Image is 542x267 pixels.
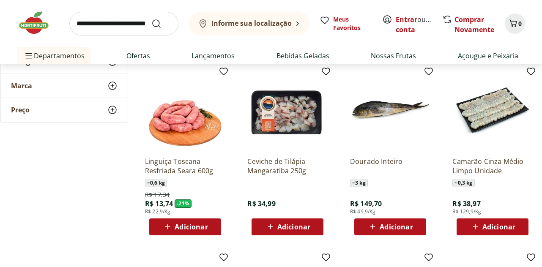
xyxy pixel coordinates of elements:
a: Bebidas Geladas [276,51,329,61]
span: ou [396,14,433,35]
span: Categoria [11,57,44,66]
a: Linguiça Toscana Resfriada Seara 600g [145,157,225,175]
span: R$ 34,99 [247,199,275,208]
a: Lançamentos [192,51,235,61]
span: R$ 13,74 [145,199,173,208]
span: ~ 0,6 kg [145,179,167,187]
span: Adicionar [380,223,413,230]
span: Adicionar [482,223,515,230]
button: Adicionar [252,218,323,235]
button: Carrinho [505,14,525,34]
button: Adicionar [457,218,528,235]
img: Dourado Inteiro [350,70,430,150]
a: Camarão Cinza Médio Limpo Unidade [452,157,533,175]
button: Submit Search [151,19,172,29]
span: R$ 149,70 [350,199,382,208]
span: ~ 0,3 kg [452,179,474,187]
span: Adicionar [277,223,310,230]
button: Preço [1,98,128,122]
b: Informe sua localização [211,19,292,28]
span: R$ 49,9/Kg [350,208,376,215]
span: R$ 38,97 [452,199,480,208]
button: Informe sua localização [189,12,309,35]
a: Comprar Novamente [454,15,494,34]
span: Marca [11,82,32,90]
button: Adicionar [354,218,426,235]
span: R$ 17,34 [145,191,170,199]
a: Entrar [396,15,417,24]
span: R$ 129,9/Kg [452,208,481,215]
a: Dourado Inteiro [350,157,430,175]
img: Linguiça Toscana Resfriada Seara 600g [145,70,225,150]
a: Açougue e Peixaria [458,51,518,61]
span: - 21 % [175,199,192,208]
button: Marca [1,74,128,98]
span: Meus Favoritos [333,15,372,32]
button: Menu [24,46,34,66]
button: Adicionar [149,218,221,235]
input: search [69,12,178,35]
a: Nossas Frutas [371,51,416,61]
span: ~ 3 kg [350,179,368,187]
img: Hortifruti [17,10,59,35]
span: 0 [518,19,522,27]
img: Ceviche de Tilápia Mangaratiba 250g [247,70,328,150]
span: R$ 22,9/Kg [145,208,171,215]
span: Departamentos [24,46,85,66]
a: Ceviche de Tilápia Mangaratiba 250g [247,157,328,175]
span: Preço [11,106,30,114]
a: Criar conta [396,15,442,34]
a: Meus Favoritos [320,15,372,32]
a: Ofertas [126,51,150,61]
span: Adicionar [175,223,208,230]
img: Camarão Cinza Médio Limpo Unidade [452,70,533,150]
